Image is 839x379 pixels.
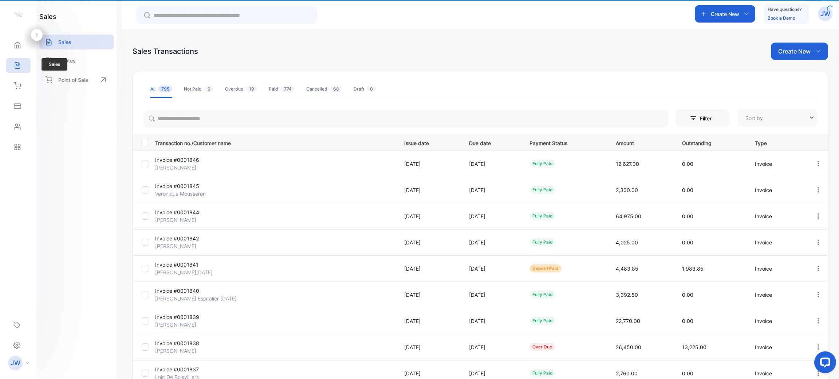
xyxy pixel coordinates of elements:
p: [DATE] [404,265,454,272]
p: Invoice #0001840 [155,287,235,295]
span: 0.00 [682,213,693,219]
iframe: LiveChat chat widget [808,348,839,379]
div: Not Paid [184,86,213,92]
span: 13,225.00 [682,344,706,350]
p: Veronique Mousseron [155,190,235,198]
p: [PERSON_NAME] [155,242,235,250]
p: [DATE] [404,317,454,325]
span: 4,483.85 [616,266,638,272]
p: [DATE] [404,239,454,246]
p: Filter [700,115,716,122]
div: Overdue [225,86,257,92]
span: 0 [367,85,376,92]
p: Invoice [755,160,800,168]
p: [DATE] [469,317,514,325]
button: Create New [771,43,828,60]
p: [PERSON_NAME] [155,164,235,171]
p: [DATE] [469,239,514,246]
p: [DATE] [469,343,514,351]
div: over due [529,343,555,351]
div: fully paid [529,369,556,377]
p: Invoice [755,212,800,220]
p: Invoice #0001842 [155,235,235,242]
div: Cancelled [306,86,342,92]
p: Invoice [755,239,800,246]
span: 3,392.50 [616,292,638,298]
span: 26,450.00 [616,344,641,350]
p: JW [11,358,20,368]
p: Invoice [755,186,800,194]
a: Book a Demo [768,15,795,21]
p: Invoice #0001838 [155,339,235,347]
p: [PERSON_NAME] [155,347,235,355]
a: Quotes [39,53,114,68]
p: [PERSON_NAME] Espitalier [DATE] [155,295,237,302]
p: [DATE] [469,370,514,377]
span: 4,025.00 [616,239,638,246]
p: Invoice #0001845 [155,182,235,190]
p: Invoice [755,291,800,299]
span: 68 [330,85,342,92]
p: [DATE] [404,160,454,168]
p: Invoice #0001844 [155,208,235,216]
div: Sales Transactions [133,46,198,57]
div: fully paid [529,238,556,246]
p: Invoice [755,317,800,325]
span: 774 [281,85,295,92]
img: logo [13,9,24,20]
span: 0.00 [682,370,693,376]
div: fully paid [529,212,556,220]
p: Quotes [58,57,76,64]
a: Point of Sale [39,72,114,88]
p: [PERSON_NAME] [155,321,235,328]
p: Sort by [745,114,763,122]
div: deposit paid [529,264,562,272]
p: [DATE] [469,291,514,299]
div: fully paid [529,160,556,168]
p: Type [755,138,800,147]
div: fully paid [529,291,556,299]
p: JW [820,9,830,19]
p: Due date [469,138,514,147]
div: fully paid [529,186,556,194]
p: [PERSON_NAME] [155,216,235,224]
button: Sort by [737,109,818,127]
p: [DATE] [469,212,514,220]
p: Create New [778,47,811,56]
div: fully paid [529,317,556,325]
span: Sales [42,58,67,71]
span: 2,300.00 [616,187,638,193]
p: Invoice [755,265,800,272]
span: 19 [246,85,257,92]
p: Invoice [755,343,800,351]
p: Transaction no./Customer name [155,138,395,147]
p: Invoice [755,370,800,377]
p: [DATE] [404,291,454,299]
span: 795 [158,85,172,92]
div: All [150,86,172,92]
p: Create New [711,10,739,18]
p: Invoice #0001846 [155,156,235,164]
div: Paid [269,86,295,92]
p: [DATE] [404,343,454,351]
p: [DATE] [469,160,514,168]
p: [PERSON_NAME][DATE] [155,268,235,276]
p: [DATE] [469,265,514,272]
span: 22,770.00 [616,318,640,324]
button: Filter [675,109,730,127]
span: 0.00 [682,161,693,167]
p: [DATE] [469,186,514,194]
p: Payment Status [529,138,601,147]
p: [DATE] [404,186,454,194]
div: Draft [354,86,376,92]
h1: sales [39,12,56,21]
button: JW [818,5,832,23]
p: [DATE] [404,212,454,220]
span: 0.00 [682,187,693,193]
p: Have questions? [768,6,801,13]
p: Issue date [404,138,454,147]
span: 0.00 [682,292,693,298]
span: 12,627.00 [616,161,639,167]
p: Point of Sale [58,76,88,84]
